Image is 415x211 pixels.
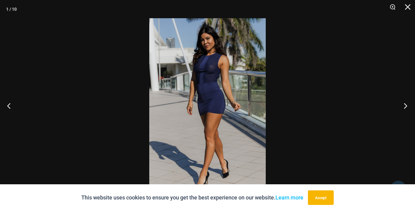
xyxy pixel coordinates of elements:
div: 1 / 10 [6,5,17,14]
a: Learn more [275,194,303,201]
button: Accept [308,190,334,205]
button: Next [392,90,415,121]
p: This website uses cookies to ensure you get the best experience on our website. [81,193,303,202]
img: Desire Me Navy 5192 Dress 11 [149,18,266,193]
